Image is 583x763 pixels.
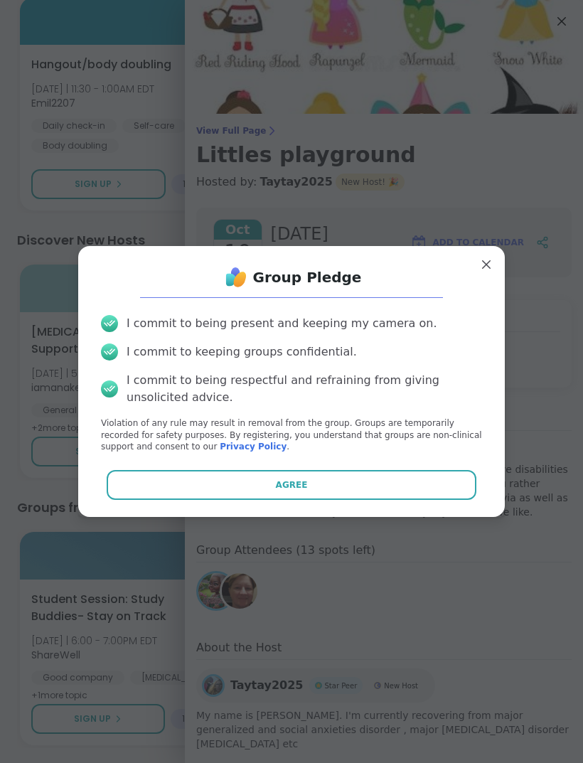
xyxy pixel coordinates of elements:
[127,372,482,406] div: I commit to being respectful and refraining from giving unsolicited advice.
[220,442,287,452] a: Privacy Policy
[127,315,437,332] div: I commit to being present and keeping my camera on.
[107,470,477,500] button: Agree
[222,263,250,292] img: ShareWell Logo
[101,417,482,453] p: Violation of any rule may result in removal from the group. Groups are temporarily recorded for s...
[127,343,357,361] div: I commit to keeping groups confidential.
[276,479,308,491] span: Agree
[253,267,362,287] h1: Group Pledge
